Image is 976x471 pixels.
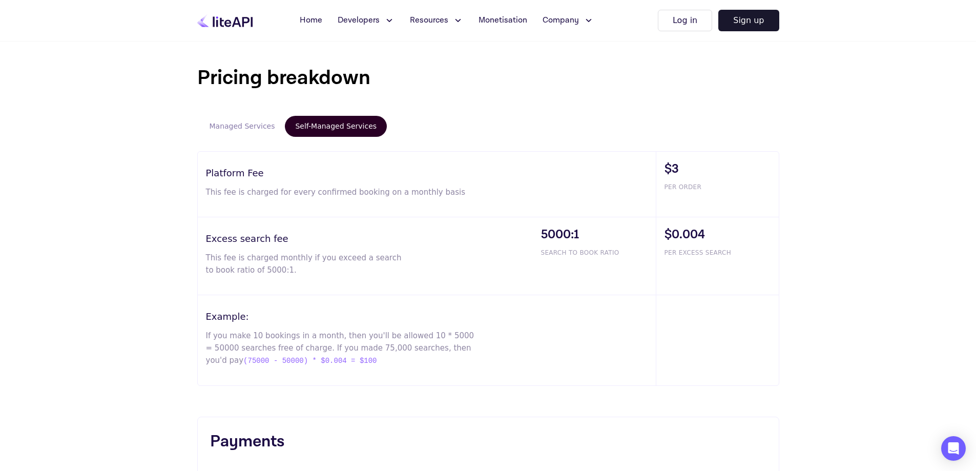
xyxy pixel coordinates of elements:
h3: Excess search fee [206,232,533,245]
span: SEARCH TO BOOK RATIO [541,248,656,257]
span: $3 [664,160,779,178]
button: Log in [658,10,712,31]
p: This fee is charged for every confirmed booking on a monthly basis [206,186,476,198]
h1: Pricing breakdown [197,63,779,93]
p: This fee is charged monthly if you exceed a search to book ratio of 5000:1. [206,252,402,276]
span: Developers [338,14,380,27]
p: If you make 10 bookings in a month, then you'll be allowed 10 * 5000 = 50000 searches free of cha... [206,330,476,367]
button: Developers [331,10,401,31]
button: Company [536,10,600,31]
span: $0.004 [664,226,779,244]
span: 5000:1 [541,226,656,244]
span: Monetisation [479,14,527,27]
a: Home [294,10,328,31]
button: Sign up [718,10,779,31]
button: Managed Services [199,116,285,137]
button: Self-Managed Services [285,116,387,137]
div: Open Intercom Messenger [941,436,966,461]
a: Monetisation [472,10,533,31]
button: Resources [404,10,469,31]
span: Company [543,14,579,27]
h3: Platform Fee [206,166,656,180]
span: (75000 - 50000) * $0.004 = $100 [243,355,377,367]
span: Resources [410,14,448,27]
span: PER ORDER [664,182,779,192]
span: PER EXCESS SEARCH [664,248,779,257]
h3: Payments [210,429,766,454]
h3: Example: [206,310,656,323]
span: Home [300,14,322,27]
